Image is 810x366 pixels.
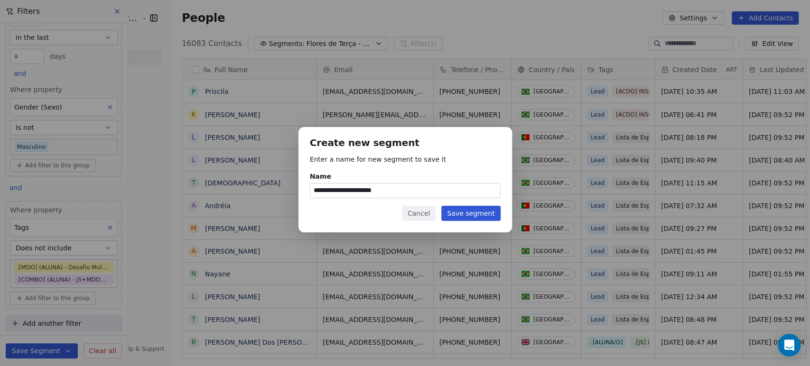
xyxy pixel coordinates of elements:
div: Name [310,172,501,181]
button: Cancel [402,206,436,221]
button: Save segment [441,206,500,221]
h1: Create new segment [310,138,501,148]
input: Name [310,183,500,198]
p: Enter a name for new segment to save it [310,155,501,164]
